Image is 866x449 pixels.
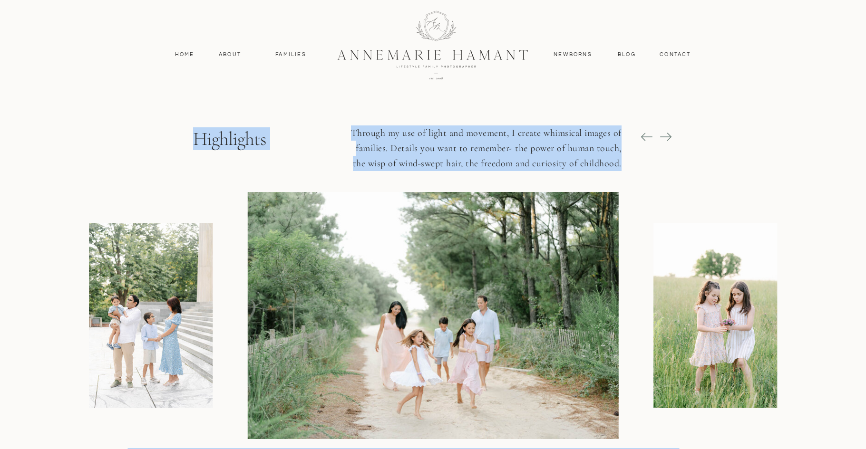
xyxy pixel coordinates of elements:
a: About [216,50,244,59]
a: contact [655,50,696,59]
a: Blog [616,50,638,59]
p: Through my use of light and movement, I create whimsical images of families. Details you want to ... [343,125,622,184]
a: Families [270,50,312,59]
a: Home [171,50,199,59]
p: Highlights [193,127,302,161]
a: Newborns [550,50,596,59]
